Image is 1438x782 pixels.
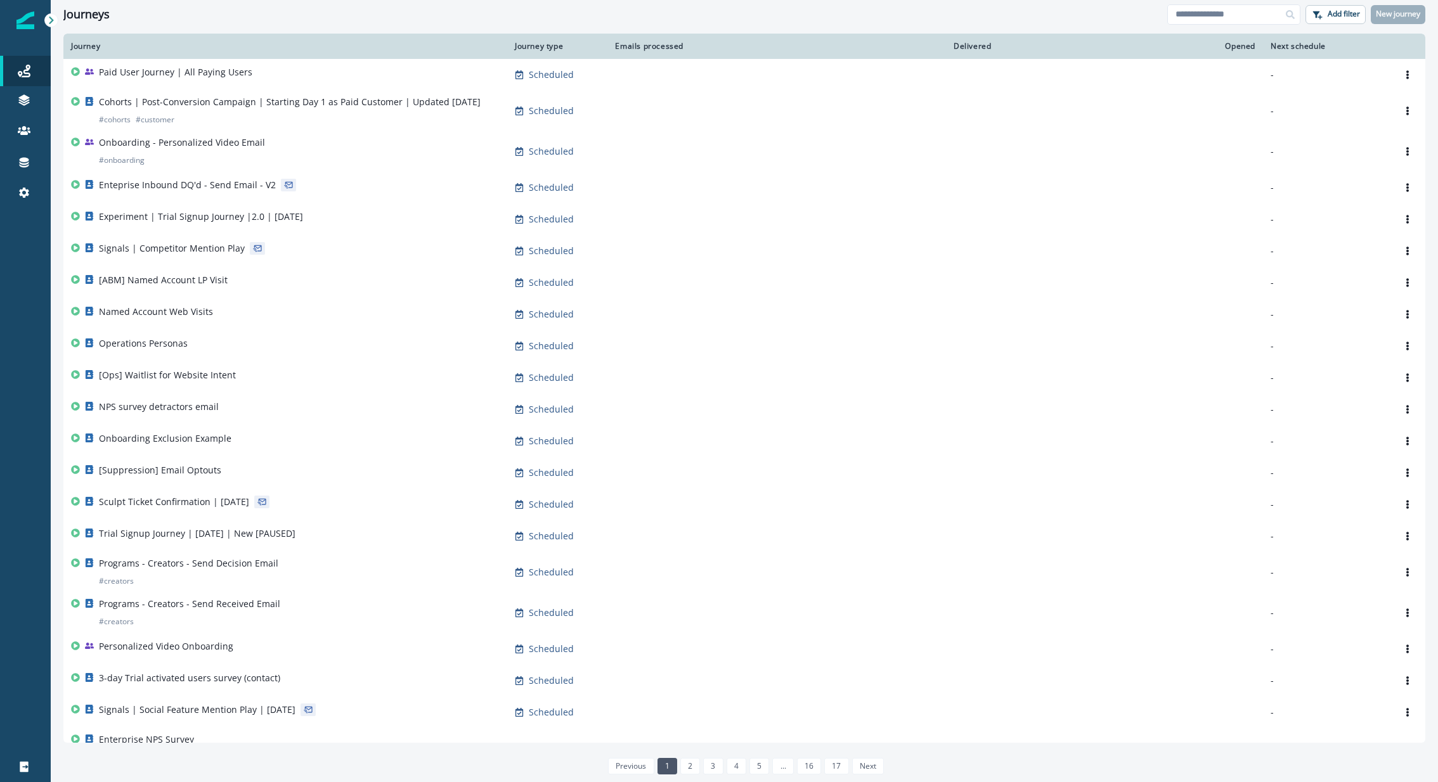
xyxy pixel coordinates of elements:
button: Options [1397,337,1418,356]
p: - [1271,566,1382,579]
a: [Suppression] Email OptoutsScheduled--Options [63,457,1425,489]
p: Scheduled [529,371,574,384]
img: Inflection [16,11,34,29]
button: Options [1397,739,1418,758]
p: - [1271,371,1382,384]
button: Options [1397,603,1418,622]
p: # creators [99,575,134,587]
ul: Pagination [605,758,884,774]
p: Programs - Creators - Send Received Email [99,598,280,610]
button: Options [1397,273,1418,292]
p: - [1271,674,1382,687]
a: Programs - Creators - Send Received Email#creatorsScheduled--Options [63,593,1425,633]
p: Signals | Social Feature Mention Play | [DATE] [99,703,295,716]
a: Page 2 [680,758,700,774]
a: Signals | Social Feature Mention Play | [DATE]Scheduled--Options [63,696,1425,728]
a: Jump forward [772,758,793,774]
p: Scheduled [529,706,574,719]
button: Options [1397,178,1418,197]
button: Options [1397,210,1418,229]
p: Scheduled [529,181,574,194]
p: Programs - Creators - Send Decision Email [99,557,278,570]
p: Scheduled [529,68,574,81]
a: Named Account Web VisitsScheduled--Options [63,298,1425,330]
p: - [1271,308,1382,321]
p: Named Account Web Visits [99,305,213,318]
a: Onboarding - Personalized Video Email#onboardingScheduled--Options [63,131,1425,172]
button: Options [1397,305,1418,324]
a: Page 4 [727,758,746,774]
p: Scheduled [529,340,574,352]
button: Options [1397,101,1418,120]
p: # cohorts [99,113,131,126]
a: Sculpt Ticket Confirmation | [DATE]Scheduled--Options [63,489,1425,520]
p: Scheduled [529,145,574,158]
a: Personalized Video OnboardingScheduled--Options [63,633,1425,665]
p: - [1271,435,1382,447]
p: Scheduled [529,213,574,226]
a: Page 16 [797,758,821,774]
a: Enterprise NPS Survey#NPS#customer#feedbackScheduled--Options [63,728,1425,769]
p: - [1271,606,1382,619]
p: Paid User Journey | All Paying Users [99,66,252,79]
button: Options [1397,368,1418,387]
p: Sculpt Ticket Confirmation | [DATE] [99,496,249,508]
p: Trial Signup Journey | [DATE] | New [PAUSED] [99,527,295,540]
button: Options [1397,527,1418,546]
a: Operations PersonasScheduled--Options [63,330,1425,362]
button: Options [1397,671,1418,690]
p: Scheduled [529,674,574,687]
p: Signals | Competitor Mention Play [99,242,245,255]
p: Scheduled [529,276,574,289]
p: Scheduled [529,308,574,321]
p: - [1271,145,1382,158]
p: Scheduled [529,606,574,619]
a: Onboarding Exclusion ExampleScheduled--Options [63,425,1425,457]
div: Opened [1006,41,1255,51]
p: [ABM] Named Account LP Visit [99,274,228,286]
a: Programs - Creators - Send Decision Email#creatorsScheduled--Options [63,552,1425,593]
p: - [1271,245,1382,257]
p: Scheduled [529,435,574,447]
div: Journey [71,41,500,51]
p: Enterprise NPS Survey [99,733,194,746]
p: 3-day Trial activated users survey (contact) [99,672,280,684]
p: Operations Personas [99,337,188,350]
p: Scheduled [529,466,574,479]
p: - [1271,498,1382,511]
p: - [1271,213,1382,226]
p: Scheduled [529,105,574,117]
a: Experiment | Trial Signup Journey |2.0 | [DATE]Scheduled--Options [63,203,1425,235]
p: [Ops] Waitlist for Website Intent [99,369,236,381]
button: Options [1397,241,1418,260]
p: - [1271,181,1382,194]
button: Options [1397,639,1418,658]
div: Next schedule [1271,41,1382,51]
button: Options [1397,142,1418,161]
p: Scheduled [529,643,574,655]
h1: Journeys [63,8,110,22]
p: # customer [136,113,174,126]
p: # creators [99,615,134,628]
a: Enteprise Inbound DQ'd - Send Email - V2Scheduled--Options [63,172,1425,203]
button: New journey [1371,5,1425,24]
button: Options [1397,563,1418,582]
p: - [1271,643,1382,655]
a: Signals | Competitor Mention PlayScheduled--Options [63,235,1425,267]
p: Enteprise Inbound DQ'd - Send Email - V2 [99,179,276,191]
p: - [1271,530,1382,542]
p: Onboarding - Personalized Video Email [99,136,265,149]
a: NPS survey detractors emailScheduled--Options [63,394,1425,425]
a: Paid User Journey | All Paying UsersScheduled--Options [63,59,1425,91]
div: Delivered [699,41,991,51]
button: Options [1397,65,1418,84]
a: Trial Signup Journey | [DATE] | New [PAUSED]Scheduled--Options [63,520,1425,552]
div: Journey type [515,41,595,51]
p: - [1271,742,1382,755]
p: Personalized Video Onboarding [99,640,233,653]
p: Cohorts | Post-Conversion Campaign | Starting Day 1 as Paid Customer | Updated [DATE] [99,96,481,108]
a: Page 1 is your current page [657,758,677,774]
a: Page 3 [703,758,723,774]
p: - [1271,403,1382,416]
p: Scheduled [529,742,574,755]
